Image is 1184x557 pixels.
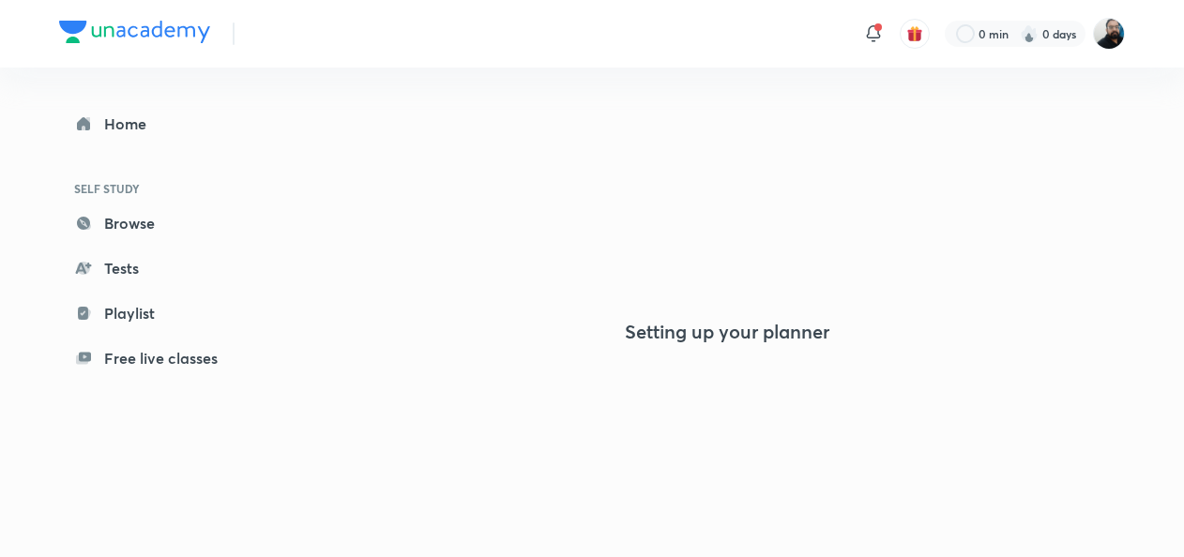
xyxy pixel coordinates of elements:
[59,204,277,242] a: Browse
[625,321,829,343] h4: Setting up your planner
[900,19,930,49] button: avatar
[1093,18,1125,50] img: Sumit Kumar Agrawal
[59,249,277,287] a: Tests
[59,105,277,143] a: Home
[59,173,277,204] h6: SELF STUDY
[59,21,210,43] img: Company Logo
[59,294,277,332] a: Playlist
[1020,24,1039,43] img: streak
[906,25,923,42] img: avatar
[59,339,277,377] a: Free live classes
[59,21,210,48] a: Company Logo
